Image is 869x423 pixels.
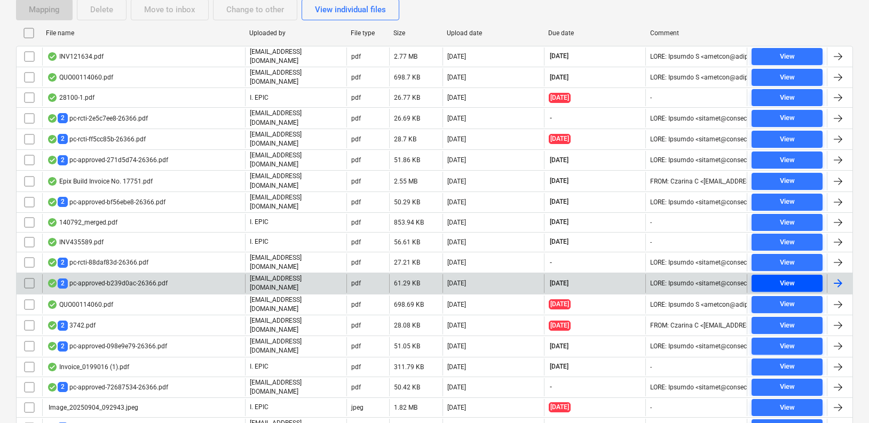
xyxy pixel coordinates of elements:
[47,177,58,186] div: OCR finished
[780,340,795,353] div: View
[447,135,466,143] div: [DATE]
[47,52,58,61] div: OCR finished
[47,114,58,123] div: OCR finished
[250,253,342,272] p: [EMAIL_ADDRESS][DOMAIN_NAME]
[447,29,540,37] div: Upload date
[549,73,570,82] span: [DATE]
[58,155,68,165] span: 2
[549,134,571,144] span: [DATE]
[780,277,795,290] div: View
[447,342,466,350] div: [DATE]
[549,52,570,61] span: [DATE]
[752,338,823,355] button: View
[351,342,361,350] div: pdf
[394,404,417,411] div: 1.82 MB
[393,29,438,37] div: Size
[351,135,361,143] div: pdf
[447,301,466,308] div: [DATE]
[394,301,424,308] div: 698.69 KB
[249,29,342,37] div: Uploaded by
[447,74,466,81] div: [DATE]
[315,3,386,17] div: View individual files
[250,296,342,314] p: [EMAIL_ADDRESS][DOMAIN_NAME]
[250,130,342,148] p: [EMAIL_ADDRESS][DOMAIN_NAME]
[351,74,361,81] div: pdf
[250,316,342,334] p: [EMAIL_ADDRESS][DOMAIN_NAME]
[351,115,361,122] div: pdf
[650,219,652,226] div: -
[250,93,268,102] p: I. EPIC
[752,48,823,65] button: View
[447,280,466,287] div: [DATE]
[47,300,58,309] div: OCR finished
[752,110,823,127] button: View
[780,133,795,146] div: View
[780,92,795,104] div: View
[47,321,58,330] div: OCR finished
[780,217,795,229] div: View
[816,372,869,423] iframe: Chat Widget
[548,29,641,37] div: Due date
[47,342,58,350] div: OCR finished
[394,156,420,164] div: 51.86 KB
[752,89,823,106] button: View
[752,379,823,396] button: View
[650,94,652,101] div: -
[447,53,466,60] div: [DATE]
[447,259,466,266] div: [DATE]
[58,134,68,144] span: 2
[549,114,553,123] span: -
[394,198,420,206] div: 50.29 KB
[47,279,58,288] div: OCR finished
[549,258,553,267] span: -
[47,363,58,371] div: OCR finished
[250,274,342,292] p: [EMAIL_ADDRESS][DOMAIN_NAME]
[447,219,466,226] div: [DATE]
[58,382,68,392] span: 2
[47,218,117,227] div: 140792_merged.pdf
[549,237,570,246] span: [DATE]
[250,337,342,355] p: [EMAIL_ADDRESS][DOMAIN_NAME]
[752,69,823,86] button: View
[780,175,795,187] div: View
[394,74,420,81] div: 698.7 KB
[447,238,466,246] div: [DATE]
[549,177,570,186] span: [DATE]
[351,29,385,37] div: File type
[752,173,823,190] button: View
[58,321,68,331] span: 2
[47,218,58,227] div: OCR finished
[549,342,570,351] span: [DATE]
[780,402,795,414] div: View
[447,384,466,391] div: [DATE]
[351,259,361,266] div: pdf
[549,279,570,288] span: [DATE]
[650,29,743,37] div: Comment
[780,71,795,84] div: View
[351,156,361,164] div: pdf
[47,383,58,392] div: OCR finished
[351,238,361,246] div: pdf
[447,156,466,164] div: [DATE]
[394,363,424,371] div: 311.79 KB
[47,238,104,246] div: INV435589.pdf
[447,198,466,206] div: [DATE]
[47,321,96,331] div: 3742.pdf
[351,384,361,391] div: pdf
[650,238,652,246] div: -
[47,93,94,102] div: 28100-1.pdf
[549,93,571,103] span: [DATE]
[780,236,795,249] div: View
[47,73,58,82] div: OCR finished
[47,341,167,352] div: pc-approved-098e9e79-26366.pdf
[780,112,795,124] div: View
[447,178,466,185] div: [DATE]
[47,113,148,123] div: pc-rcti-2e5c7ee8-26366.pdf
[447,322,466,329] div: [DATE]
[250,109,342,127] p: [EMAIL_ADDRESS][DOMAIN_NAME]
[650,363,652,371] div: -
[394,219,424,226] div: 853.94 KB
[549,197,570,206] span: [DATE]
[549,218,570,227] span: [DATE]
[394,115,420,122] div: 26.69 KB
